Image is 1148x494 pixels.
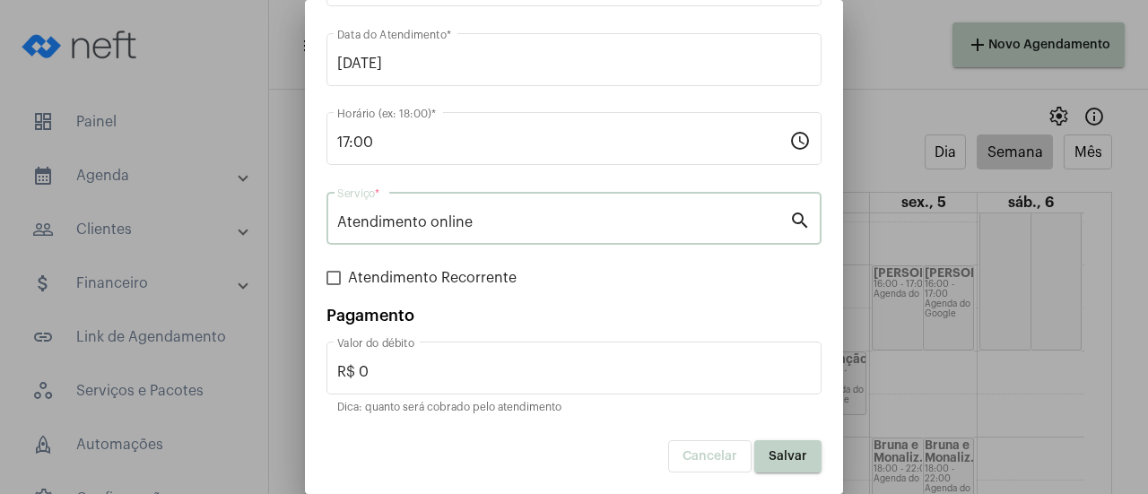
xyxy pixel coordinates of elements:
span: Atendimento Recorrente [348,267,517,289]
button: Salvar [754,440,822,472]
mat-hint: Dica: quanto será cobrado pelo atendimento [337,402,561,414]
span: Pagamento [326,308,414,324]
input: Pesquisar serviço [337,214,789,230]
mat-icon: schedule [789,129,811,151]
span: Salvar [769,450,807,463]
mat-icon: search [789,209,811,230]
span: Cancelar [683,450,737,463]
input: Valor [337,364,811,380]
input: Horário [337,134,789,151]
button: Cancelar [668,440,752,472]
